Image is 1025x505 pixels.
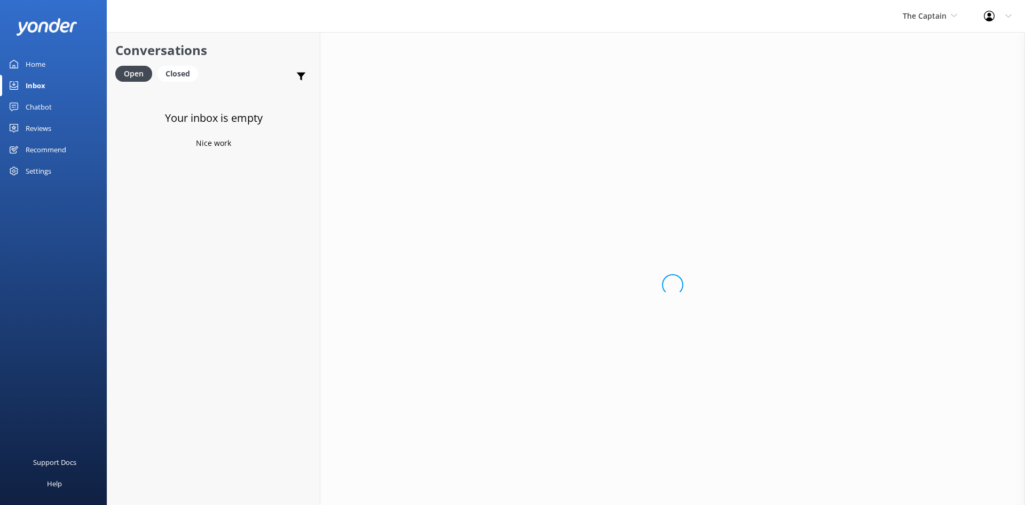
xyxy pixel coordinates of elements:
[26,160,51,182] div: Settings
[115,66,152,82] div: Open
[26,118,51,139] div: Reviews
[157,67,203,79] a: Closed
[33,452,76,473] div: Support Docs
[26,53,45,75] div: Home
[47,473,62,494] div: Help
[16,18,77,36] img: yonder-white-logo.png
[157,66,198,82] div: Closed
[26,75,45,96] div: Inbox
[115,67,157,79] a: Open
[26,96,52,118] div: Chatbot
[903,11,947,21] span: The Captain
[165,110,263,127] h3: Your inbox is empty
[115,40,312,60] h2: Conversations
[196,137,231,149] p: Nice work
[26,139,66,160] div: Recommend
